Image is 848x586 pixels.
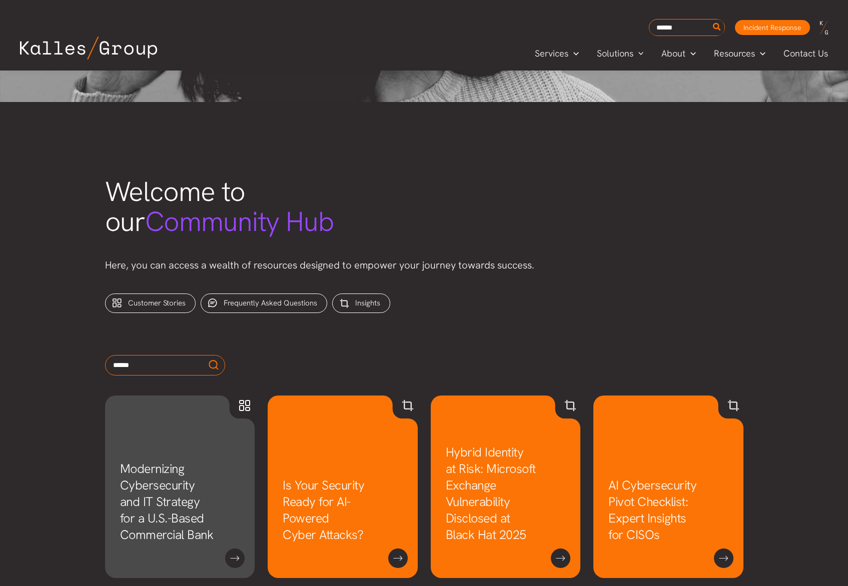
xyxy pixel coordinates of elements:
[283,477,364,543] a: Is Your Security Ready for AI-Powered Cyber Attacks?
[774,46,838,61] a: Contact Us
[20,36,157,59] img: Kalles Group
[608,477,696,543] a: AI Cybersecurity Pivot Checklist: Expert Insights for CISOs
[446,444,536,543] a: Hybrid Identity at Risk: Microsoft Exchange Vulnerability Disclosed at Black Hat 2025
[661,46,685,61] span: About
[633,46,644,61] span: Menu Toggle
[105,173,334,239] span: Welcome to our
[755,46,765,61] span: Menu Toggle
[535,46,568,61] span: Services
[783,46,828,61] span: Contact Us
[597,46,633,61] span: Solutions
[568,46,579,61] span: Menu Toggle
[120,460,214,543] a: Modernizing Cybersecurity and IT Strategy for a U.S.-Based Commercial Bank
[526,46,588,61] a: ServicesMenu Toggle
[145,203,334,239] span: Community Hub
[705,46,774,61] a: ResourcesMenu Toggle
[526,45,838,61] nav: Primary Site Navigation
[735,20,810,35] a: Incident Response
[652,46,705,61] a: AboutMenu Toggle
[105,257,743,273] p: Here, you can access a wealth of resources designed to empower your journey towards success.
[685,46,696,61] span: Menu Toggle
[224,298,317,308] span: Frequently Asked Questions
[714,46,755,61] span: Resources
[128,298,186,308] span: Customer Stories
[711,19,723,35] button: Search
[355,298,380,308] span: Insights
[588,46,653,61] a: SolutionsMenu Toggle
